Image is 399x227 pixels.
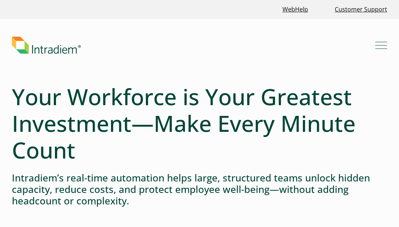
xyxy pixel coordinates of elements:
a: Customer Support [332,1,390,17]
h1: Your Workforce is Your Greatest Investment—Make Every Minute Count [12,83,387,163]
a: Link opens in a new window [279,1,311,17]
button: Mobile Navigation Button [375,39,387,51]
h4: Intradiem’s real-time automation helps large, structured teams unlock hidden capacity, reduce cos... [12,172,387,207]
img: Intradiem [12,37,81,54]
a: Link to homepage of Intradiem [12,37,375,54]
